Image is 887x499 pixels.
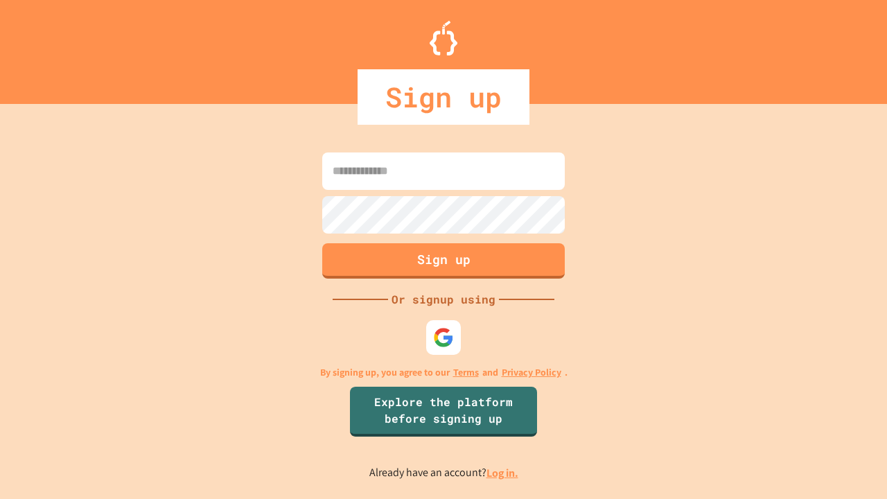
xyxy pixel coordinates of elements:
[350,387,537,437] a: Explore the platform before signing up
[369,464,518,482] p: Already have an account?
[453,365,479,380] a: Terms
[502,365,561,380] a: Privacy Policy
[358,69,529,125] div: Sign up
[388,291,499,308] div: Or signup using
[430,21,457,55] img: Logo.svg
[322,243,565,279] button: Sign up
[486,466,518,480] a: Log in.
[433,327,454,348] img: google-icon.svg
[320,365,568,380] p: By signing up, you agree to our and .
